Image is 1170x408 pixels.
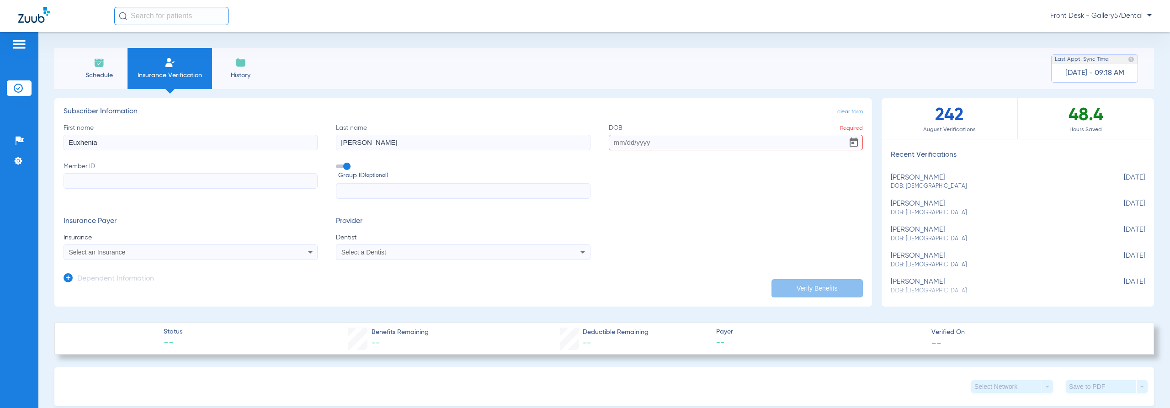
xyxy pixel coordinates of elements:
[372,328,429,337] span: Benefits Remaining
[1050,11,1152,21] span: Front Desk - Gallery57Dental
[840,126,863,131] span: Required
[164,337,182,350] span: --
[64,173,318,189] input: Member ID
[1128,56,1134,63] img: last sync help info
[94,57,105,68] img: Schedule
[338,171,590,180] span: Group ID
[609,123,863,150] label: DOB
[372,339,380,347] span: --
[77,275,154,284] h3: Dependent Information
[219,71,262,80] span: History
[891,226,1099,243] div: [PERSON_NAME]
[891,235,1099,243] span: DOB: [DEMOGRAPHIC_DATA]
[1099,278,1145,295] span: [DATE]
[882,98,1018,139] div: 242
[891,252,1099,269] div: [PERSON_NAME]
[119,12,127,20] img: Search Icon
[1099,226,1145,243] span: [DATE]
[134,71,205,80] span: Insurance Verification
[164,327,182,337] span: Status
[64,217,318,226] h3: Insurance Payer
[891,278,1099,295] div: [PERSON_NAME]
[716,327,924,337] span: Payer
[64,233,318,242] span: Insurance
[64,107,863,117] h3: Subscriber Information
[1099,200,1145,217] span: [DATE]
[882,125,1017,134] span: August Verifications
[114,7,229,25] input: Search for patients
[18,7,50,23] img: Zuub Logo
[837,107,863,117] span: clear form
[583,339,591,347] span: --
[1124,364,1170,408] iframe: Chat Widget
[12,39,27,50] img: hamburger-icon
[1099,252,1145,269] span: [DATE]
[77,71,121,80] span: Schedule
[336,123,590,150] label: Last name
[64,123,318,150] label: First name
[1065,69,1124,78] span: [DATE] - 09:18 AM
[1018,125,1154,134] span: Hours Saved
[609,135,863,150] input: DOBRequiredOpen calendar
[891,209,1099,217] span: DOB: [DEMOGRAPHIC_DATA]
[336,217,590,226] h3: Provider
[891,182,1099,191] span: DOB: [DEMOGRAPHIC_DATA]
[931,328,1139,337] span: Verified On
[1099,174,1145,191] span: [DATE]
[336,233,590,242] span: Dentist
[771,279,863,297] button: Verify Benefits
[891,174,1099,191] div: [PERSON_NAME]
[1018,98,1154,139] div: 48.4
[365,171,388,180] small: (optional)
[845,133,863,152] button: Open calendar
[1055,55,1110,64] span: Last Appt. Sync Time:
[64,162,318,199] label: Member ID
[891,200,1099,217] div: [PERSON_NAME]
[69,249,126,256] span: Select an Insurance
[891,261,1099,269] span: DOB: [DEMOGRAPHIC_DATA]
[931,338,941,348] span: --
[64,135,318,150] input: First name
[716,337,924,349] span: --
[165,57,175,68] img: Manual Insurance Verification
[336,135,590,150] input: Last name
[882,151,1154,160] h3: Recent Verifications
[341,249,386,256] span: Select a Dentist
[583,328,649,337] span: Deductible Remaining
[235,57,246,68] img: History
